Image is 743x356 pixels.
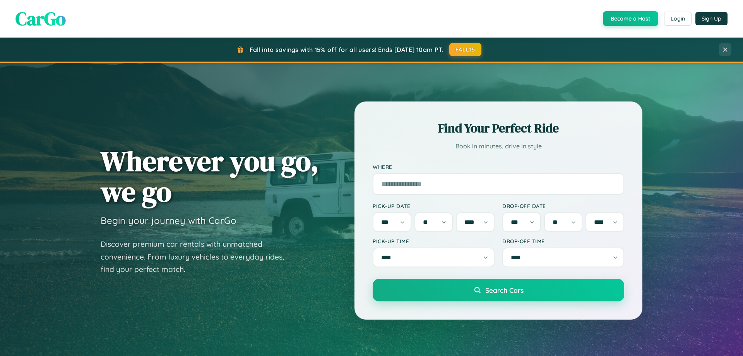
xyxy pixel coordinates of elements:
span: Search Cars [485,286,524,294]
h3: Begin your journey with CarGo [101,215,236,226]
h2: Find Your Perfect Ride [373,120,624,137]
h1: Wherever you go, we go [101,146,319,207]
button: Become a Host [603,11,658,26]
button: Search Cars [373,279,624,301]
label: Pick-up Date [373,203,495,209]
button: FALL15 [449,43,482,56]
button: Sign Up [695,12,728,25]
button: Login [664,12,692,26]
label: Pick-up Time [373,238,495,244]
p: Discover premium car rentals with unmatched convenience. From luxury vehicles to everyday rides, ... [101,238,294,276]
label: Drop-off Date [502,203,624,209]
span: Fall into savings with 15% off for all users! Ends [DATE] 10am PT. [250,46,443,53]
span: CarGo [15,6,66,31]
label: Where [373,163,624,170]
label: Drop-off Time [502,238,624,244]
p: Book in minutes, drive in style [373,141,624,152]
